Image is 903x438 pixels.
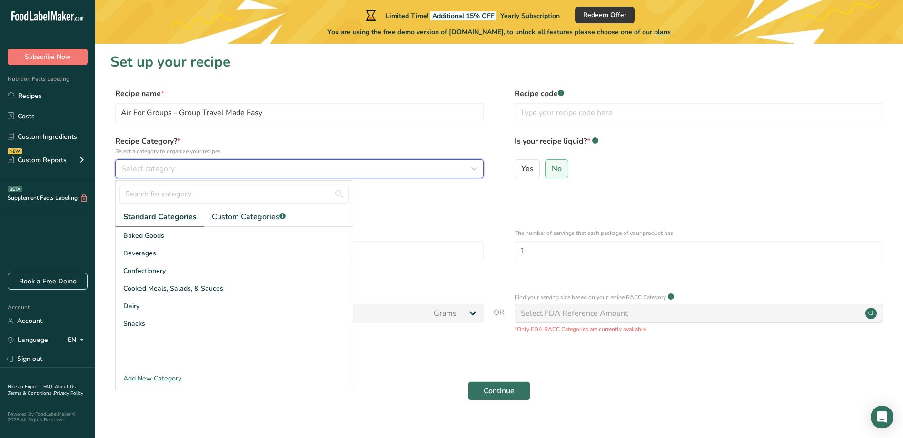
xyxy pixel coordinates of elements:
[430,11,496,20] span: Additional 15% OFF
[468,381,530,400] button: Continue
[515,88,883,99] label: Recipe code
[552,164,562,174] span: No
[521,164,534,174] span: Yes
[212,211,286,223] span: Custom Categories
[8,390,54,397] a: Terms & Conditions .
[515,103,883,122] input: Type your recipe code here
[871,406,893,428] div: Open Intercom Messenger
[54,390,83,397] a: Privacy Policy
[116,373,353,383] div: Add New Category
[43,383,55,390] a: FAQ .
[500,11,560,20] span: Yearly Subscription
[515,136,883,156] label: Is your recipe liquid?
[123,283,223,293] span: Cooked Meals, Salads, & Sauces
[115,88,484,99] label: Recipe name
[575,7,635,23] button: Redeem Offer
[515,325,883,333] p: *Only FDA RACC Categories are currently available
[123,231,164,241] span: Baked Goods
[364,10,560,21] div: Limited Time!
[8,49,88,65] button: Subscribe Now
[8,383,41,390] a: Hire an Expert .
[123,266,166,276] span: Confectionery
[110,51,888,73] h1: Set up your recipe
[123,248,156,258] span: Beverages
[8,411,88,423] div: Powered By FoodLabelMaker © 2025 All Rights Reserved
[115,147,484,156] p: Select a category to organize your recipes
[8,273,88,290] a: Book a Free Demo
[515,229,883,237] p: The number of servings that each package of your product has.
[8,148,22,154] div: NEW
[115,136,484,156] label: Recipe Category?
[494,307,505,333] span: OR
[25,52,71,62] span: Subscribe Now
[515,293,666,302] p: Find your serving size based on your recipe RACC Category
[8,186,22,192] div: BETA
[115,103,484,122] input: Type your recipe name here
[123,301,139,311] span: Dairy
[484,385,515,397] span: Continue
[115,159,484,178] button: Select category
[654,28,671,37] span: plans
[123,211,197,223] span: Standard Categories
[583,10,626,20] span: Redeem Offer
[521,308,628,319] div: Select FDA Reference Amount
[119,185,349,204] input: Search for category
[8,383,76,397] a: About Us .
[123,319,145,329] span: Snacks
[8,155,67,165] div: Custom Reports
[68,334,88,346] div: EN
[121,163,175,175] span: Select category
[327,27,671,37] span: You are using the free demo version of [DOMAIN_NAME], to unlock all features please choose one of...
[8,331,48,348] a: Language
